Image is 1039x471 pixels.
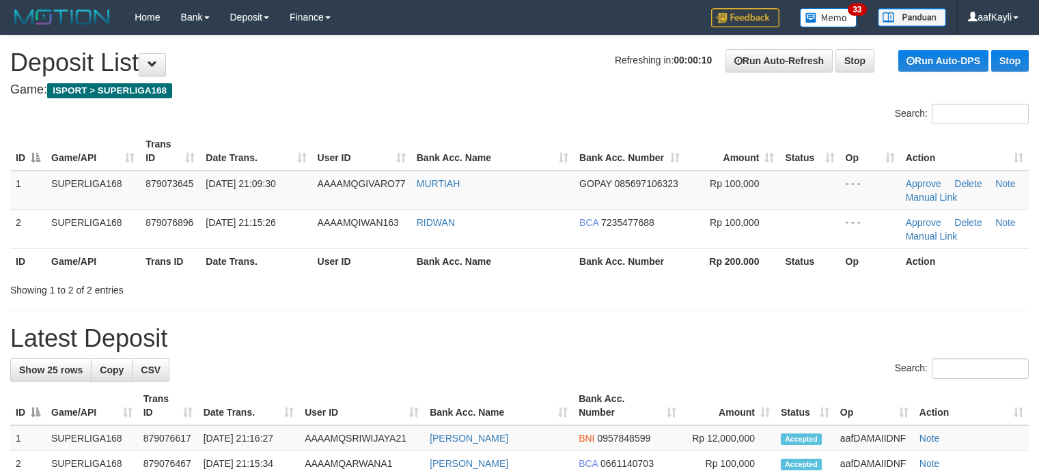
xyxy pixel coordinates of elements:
[146,217,193,228] span: 879076896
[900,132,1029,171] th: Action: activate to sort column ascending
[312,132,411,171] th: User ID: activate to sort column ascending
[198,386,300,425] th: Date Trans.: activate to sort column ascending
[417,178,460,189] a: MURTIAH
[932,358,1029,379] input: Search:
[573,386,681,425] th: Bank Acc. Number: activate to sort column ascending
[991,50,1029,72] a: Stop
[932,104,1029,124] input: Search:
[781,433,822,445] span: Accepted
[835,425,914,451] td: aafDAMAIIDNF
[848,3,866,16] span: 33
[615,55,712,66] span: Refreshing in:
[710,217,759,228] span: Rp 100,000
[906,192,958,203] a: Manual Link
[919,458,940,469] a: Note
[840,248,900,274] th: Op
[682,425,775,451] td: Rp 12,000,000
[200,248,311,274] th: Date Trans.
[411,248,574,274] th: Bank Acc. Name
[685,248,779,274] th: Rp 200.000
[140,248,200,274] th: Trans ID
[200,132,311,171] th: Date Trans.: activate to sort column ascending
[574,248,685,274] th: Bank Acc. Number
[995,178,1016,189] a: Note
[138,386,198,425] th: Trans ID: activate to sort column ascending
[711,8,779,27] img: Feedback.jpg
[574,132,685,171] th: Bank Acc. Number: activate to sort column ascending
[198,425,300,451] td: [DATE] 21:16:27
[725,49,833,72] a: Run Auto-Refresh
[579,458,598,469] span: BCA
[318,217,399,228] span: AAAAMQIWAN163
[46,171,140,210] td: SUPERLIGA168
[318,178,406,189] span: AAAAMQGIVARO77
[895,104,1029,124] label: Search:
[597,433,650,444] span: Copy 0957848599 to clipboard
[895,358,1029,379] label: Search:
[600,458,654,469] span: Copy 0661140703 to clipboard
[10,171,46,210] td: 1
[46,386,138,425] th: Game/API: activate to sort column ascending
[140,132,200,171] th: Trans ID: activate to sort column ascending
[10,210,46,248] td: 2
[919,433,940,444] a: Note
[954,217,982,228] a: Delete
[835,386,914,425] th: Op: activate to sort column ascending
[430,458,508,469] a: [PERSON_NAME]
[10,325,1029,352] h1: Latest Deposit
[674,55,712,66] strong: 00:00:10
[411,132,574,171] th: Bank Acc. Name: activate to sort column ascending
[906,231,958,242] a: Manual Link
[46,248,140,274] th: Game/API
[779,132,840,171] th: Status: activate to sort column ascending
[898,50,988,72] a: Run Auto-DPS
[424,386,573,425] th: Bank Acc. Name: activate to sort column ascending
[906,178,941,189] a: Approve
[141,365,161,375] span: CSV
[47,83,172,98] span: ISPORT > SUPERLIGA168
[206,178,275,189] span: [DATE] 21:09:30
[878,8,946,27] img: panduan.png
[914,386,1029,425] th: Action: activate to sort column ascending
[19,365,83,375] span: Show 25 rows
[138,425,198,451] td: 879076617
[10,132,46,171] th: ID: activate to sort column descending
[10,7,114,27] img: MOTION_logo.png
[579,178,611,189] span: GOPAY
[601,217,654,228] span: Copy 7235477688 to clipboard
[710,178,759,189] span: Rp 100,000
[10,386,46,425] th: ID: activate to sort column descending
[779,248,840,274] th: Status
[906,217,941,228] a: Approve
[10,425,46,451] td: 1
[91,358,133,382] a: Copy
[840,210,900,248] td: - - -
[10,278,423,297] div: Showing 1 to 2 of 2 entries
[430,433,508,444] a: [PERSON_NAME]
[800,8,857,27] img: Button%20Memo.svg
[10,358,92,382] a: Show 25 rows
[312,248,411,274] th: User ID
[840,132,900,171] th: Op: activate to sort column ascending
[206,217,275,228] span: [DATE] 21:15:26
[417,217,455,228] a: RIDWAN
[10,49,1029,76] h1: Deposit List
[46,210,140,248] td: SUPERLIGA168
[682,386,775,425] th: Amount: activate to sort column ascending
[685,132,779,171] th: Amount: activate to sort column ascending
[775,386,835,425] th: Status: activate to sort column ascending
[614,178,678,189] span: Copy 085697106323 to clipboard
[900,248,1029,274] th: Action
[835,49,874,72] a: Stop
[46,132,140,171] th: Game/API: activate to sort column ascending
[10,248,46,274] th: ID
[840,171,900,210] td: - - -
[132,358,169,382] a: CSV
[995,217,1016,228] a: Note
[146,178,193,189] span: 879073645
[100,365,124,375] span: Copy
[781,459,822,470] span: Accepted
[10,83,1029,97] h4: Game:
[579,433,594,444] span: BNI
[299,425,424,451] td: AAAAMQSRIWIJAYA21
